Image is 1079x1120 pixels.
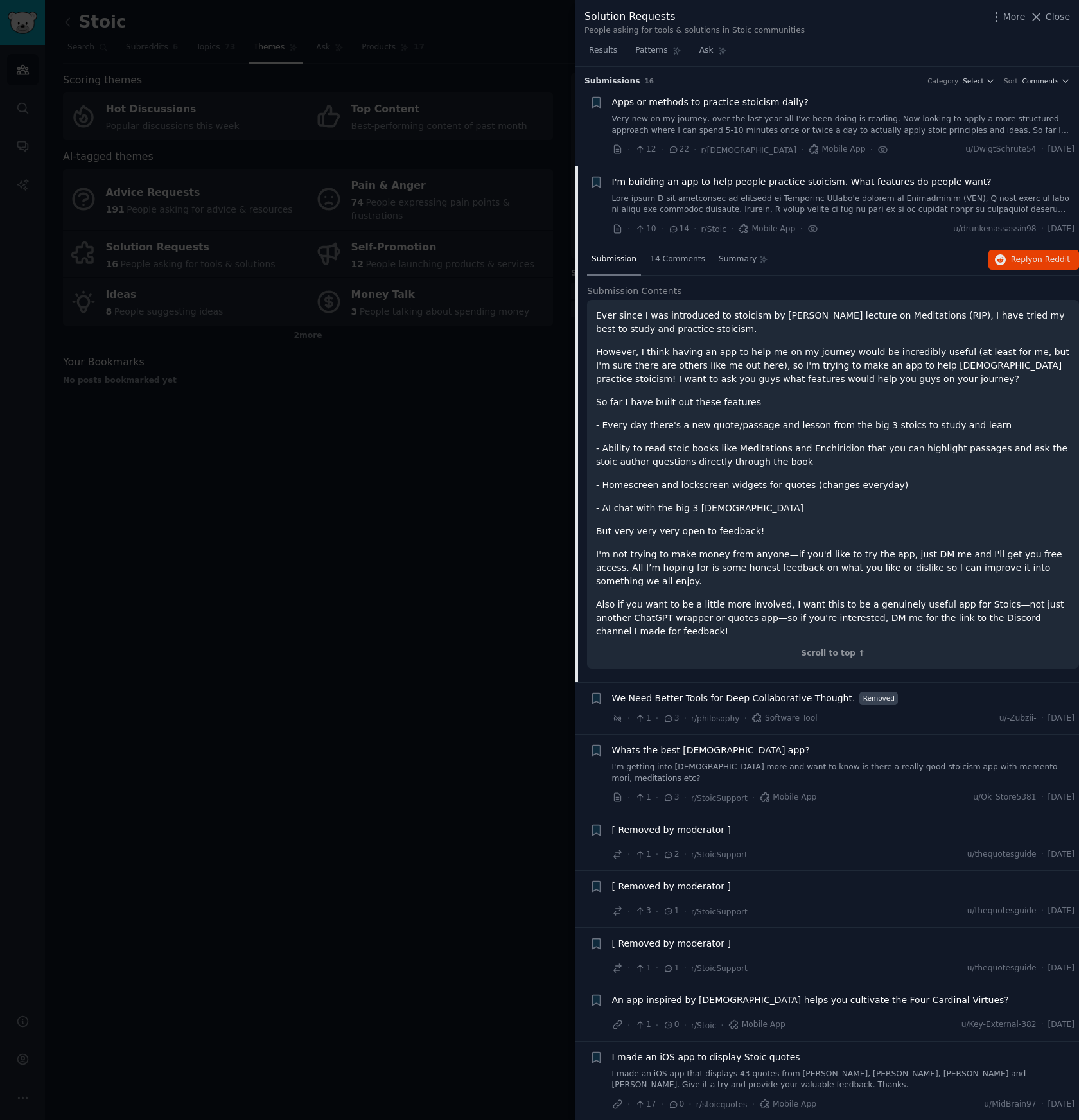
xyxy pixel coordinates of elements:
[650,254,705,265] span: 14 Comments
[752,1098,755,1111] span: ·
[612,762,1075,784] a: I'm getting into [DEMOGRAPHIC_DATA] more and want to know is there a really good stoicism app wit...
[927,76,958,85] div: Category
[953,223,1037,235] span: u/drunkenassassin98
[596,525,1070,538] p: But very very very open to feedback!
[596,396,1070,409] p: So far I have built out these features
[612,692,855,705] a: We Need Better Tools for Deep Collaborative Thought.
[668,1099,684,1110] span: 0
[645,77,654,85] span: 16
[584,40,622,67] a: Results
[701,225,726,234] span: r/Stoic
[612,937,731,950] a: [ Removed by moderator ]
[1048,906,1075,917] span: [DATE]
[663,963,679,974] span: 1
[631,40,685,67] a: Patterns
[719,254,757,265] span: Summary
[587,284,682,298] span: Submission Contents
[627,222,630,236] span: ·
[1048,1019,1075,1031] span: [DATE]
[721,1019,723,1032] span: ·
[596,648,1070,660] div: Scroll to top ↑
[759,1099,816,1110] span: Mobile App
[627,848,630,861] span: ·
[1041,906,1044,917] span: ·
[612,993,1009,1007] span: An app inspired by [DEMOGRAPHIC_DATA] helps you cultivate the Four Cardinal Virtues?
[627,905,630,918] span: ·
[738,223,795,235] span: Mobile App
[596,309,1070,336] p: Ever since I was introduced to stoicism by [PERSON_NAME] lecture on Meditations (RIP), I have tri...
[800,222,802,236] span: ·
[612,744,810,757] a: Whats the best [DEMOGRAPHIC_DATA] app?
[589,45,617,57] span: Results
[635,713,651,724] span: 1
[596,548,1070,588] p: I'm not trying to make money from anyone—if you'd like to try the app, just DM me and I'll get yo...
[1033,255,1070,264] span: on Reddit
[859,692,898,705] span: Removed
[694,143,696,157] span: ·
[961,1019,1037,1031] span: u/Key-External-382
[759,792,816,803] span: Mobile App
[696,1100,748,1109] span: r/stoicquotes
[612,193,1075,216] a: Lore ipsum D sit ametconsec ad elitsedd ei Temporinc Utlabo'e dolorem al Enimadminim (VEN), Q nos...
[627,1019,630,1032] span: ·
[731,222,733,236] span: ·
[691,794,748,803] span: r/StoicSupport
[988,250,1079,270] a: Replyon Reddit
[612,1051,800,1064] a: I made an iOS app to display Stoic quotes
[1004,76,1018,85] div: Sort
[1048,223,1075,235] span: [DATE]
[1041,792,1044,803] span: ·
[592,254,636,265] span: Submission
[663,713,679,724] span: 3
[691,907,748,916] span: r/StoicSupport
[870,143,872,157] span: ·
[584,76,640,87] span: Submission s
[1048,963,1075,974] span: [DATE]
[999,713,1037,724] span: u/-Zubzii-
[656,961,658,975] span: ·
[967,849,1037,861] span: u/thequotesguide
[967,906,1037,917] span: u/thequotesguide
[1041,713,1044,724] span: ·
[596,502,1070,515] p: - AI chat with the big 3 [DEMOGRAPHIC_DATA]
[635,1099,656,1110] span: 17
[612,96,809,109] a: Apps or methods to practice stoicism daily?
[1046,10,1070,24] span: Close
[1041,144,1044,155] span: ·
[627,1098,630,1111] span: ·
[965,144,1036,155] span: u/DwigtSchrute54
[1048,792,1075,803] span: [DATE]
[701,146,796,155] span: r/[DEMOGRAPHIC_DATA]
[635,144,656,155] span: 12
[694,222,696,236] span: ·
[963,76,995,85] button: Select
[584,9,805,25] div: Solution Requests
[596,442,1070,469] p: - Ability to read stoic books like Meditations and Enchiridion that you can highlight passages an...
[751,713,818,724] span: Software Tool
[1041,849,1044,861] span: ·
[963,76,983,85] span: Select
[695,40,732,67] a: Ask
[663,849,679,861] span: 2
[612,175,992,189] span: I'm building an app to help people practice stoicism. What features do people want?
[612,114,1075,136] a: Very new on my journey, over the last year all I've been doing is reading. Now looking to apply a...
[656,1019,658,1032] span: ·
[801,143,803,157] span: ·
[691,714,740,723] span: r/philosophy
[1041,223,1044,235] span: ·
[612,1069,1075,1091] a: I made an iOS app that displays 43 quotes from [PERSON_NAME], [PERSON_NAME], [PERSON_NAME] and [P...
[596,346,1070,386] p: However, I think having an app to help me on my journey would be incredibly useful (at least for ...
[627,712,630,725] span: ·
[612,880,731,893] a: [ Removed by moderator ]
[689,1098,691,1111] span: ·
[635,1019,651,1031] span: 1
[668,223,689,235] span: 14
[627,961,630,975] span: ·
[635,906,651,917] span: 3
[612,823,731,837] span: [ Removed by moderator ]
